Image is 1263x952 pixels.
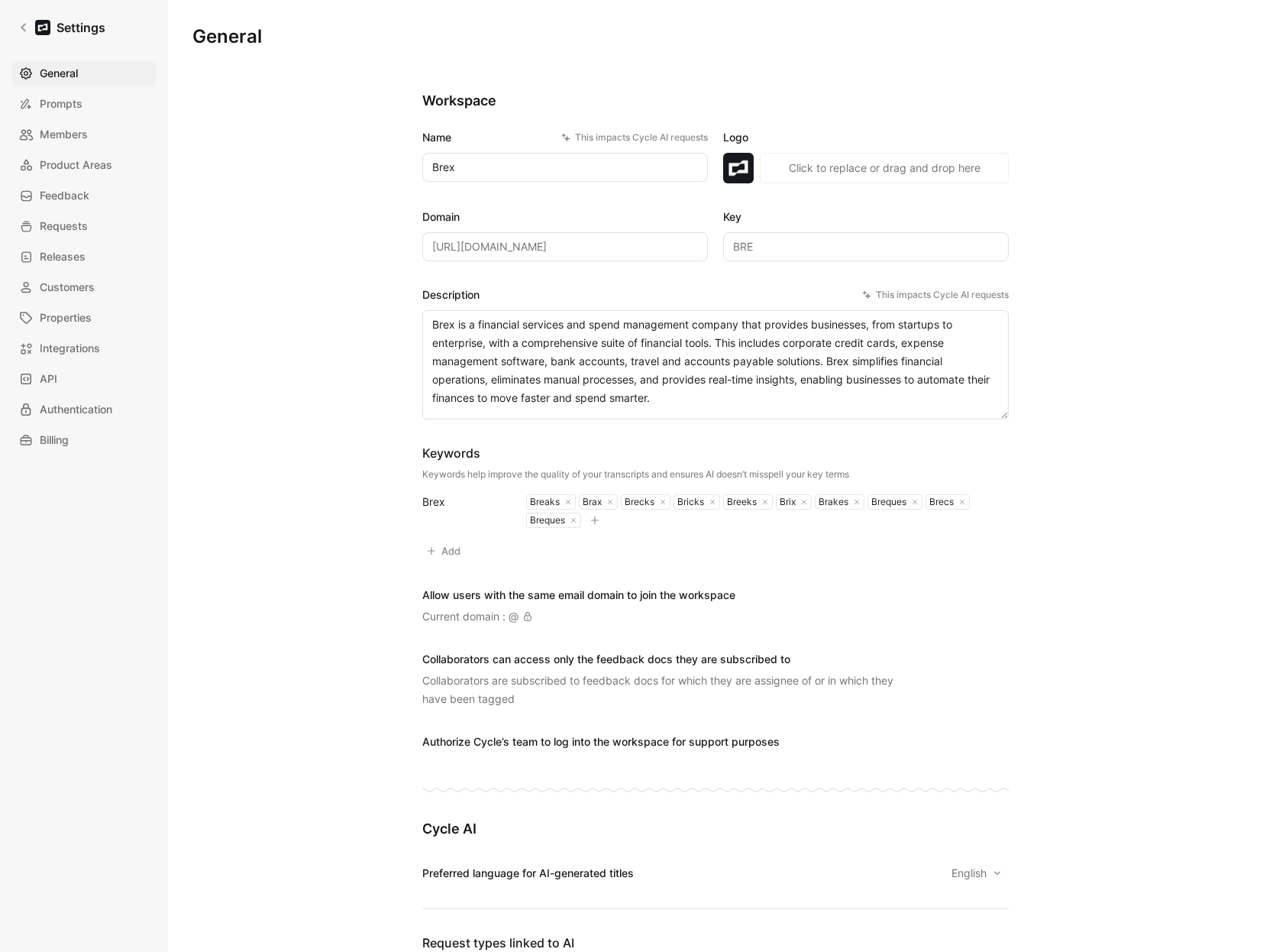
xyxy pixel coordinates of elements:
a: Members [12,122,156,147]
a: Integrations [12,336,156,361]
span: Customers [40,278,95,296]
span: Authentication [40,400,112,419]
div: Request types linked to AI [422,934,1009,952]
div: This impacts Cycle AI requests [862,287,1009,303]
span: Billing [40,431,69,449]
div: Brix [777,496,796,508]
div: Preferred language for AI-generated titles [422,864,634,882]
a: Prompts [12,92,156,116]
span: Feedback [40,186,89,205]
span: Releases [40,248,86,266]
textarea: Brex is a financial services and spend management company that provides businesses, from startups... [422,310,1009,419]
a: General [12,61,156,86]
div: Brax [580,496,602,508]
label: Logo [723,128,1009,147]
div: Keywords help improve the quality of your transcripts and ensures AI doesn’t misspell your key terms [422,468,849,481]
span: English [951,864,990,882]
input: Some placeholder [422,232,708,261]
a: Authentication [12,397,156,422]
div: Brakes [816,496,848,508]
h2: Workspace [422,92,1009,110]
a: Feedback [12,183,156,208]
button: Click to replace or drag and drop here [760,153,1009,183]
button: English [945,863,1009,884]
a: API [12,367,156,391]
div: Allow users with the same email domain to join the workspace [422,586,735,604]
a: Releases [12,244,156,269]
div: Brecs [926,496,954,508]
div: Keywords [422,444,849,462]
a: Customers [12,275,156,300]
span: Members [40,125,88,144]
span: Requests [40,217,88,235]
label: Key [723,208,1009,226]
button: Add [422,540,467,562]
div: Bricks [674,496,704,508]
div: Breaks [527,496,560,508]
span: Properties [40,309,92,327]
div: Brecks [622,496,654,508]
label: Domain [422,208,708,226]
h1: Settings [57,18,105,37]
img: logo [723,153,754,183]
span: Integrations [40,339,100,358]
div: Collaborators can access only the feedback docs they are subscribed to [422,650,911,669]
span: General [40,64,78,83]
a: Properties [12,306,156,330]
div: Brex [422,493,508,511]
h2: Cycle AI [422,820,1009,838]
span: API [40,370,57,388]
div: Current domain : @ [422,607,532,626]
label: Name [422,128,708,147]
div: Collaborators are subscribed to feedback docs for which they are assignee of or in which they hav... [422,672,911,708]
a: Settings [12,12,111,43]
div: Authorize Cycle’s team to log into the workspace for support purposes [422,733,780,751]
a: Product Areas [12,153,156,177]
span: Product Areas [40,156,112,174]
a: Requests [12,214,156,238]
div: Breques [527,514,565,526]
a: Billing [12,428,156,452]
span: Prompts [40,95,82,113]
div: This impacts Cycle AI requests [561,130,708,145]
label: Description [422,286,1009,304]
div: Breeks [724,496,757,508]
div: Breques [868,496,906,508]
h1: General [192,24,262,49]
